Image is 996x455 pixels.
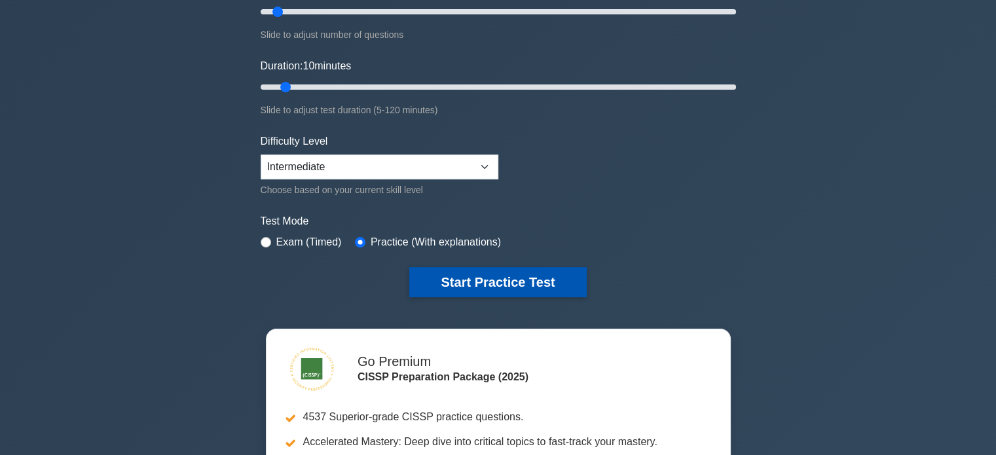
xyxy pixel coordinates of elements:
div: Choose based on your current skill level [261,182,498,198]
label: Exam (Timed) [276,234,342,250]
button: Start Practice Test [409,267,586,297]
span: 10 [303,60,314,71]
label: Test Mode [261,213,736,229]
label: Difficulty Level [261,134,328,149]
label: Duration: minutes [261,58,352,74]
label: Practice (With explanations) [371,234,501,250]
div: Slide to adjust number of questions [261,27,736,43]
div: Slide to adjust test duration (5-120 minutes) [261,102,736,118]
